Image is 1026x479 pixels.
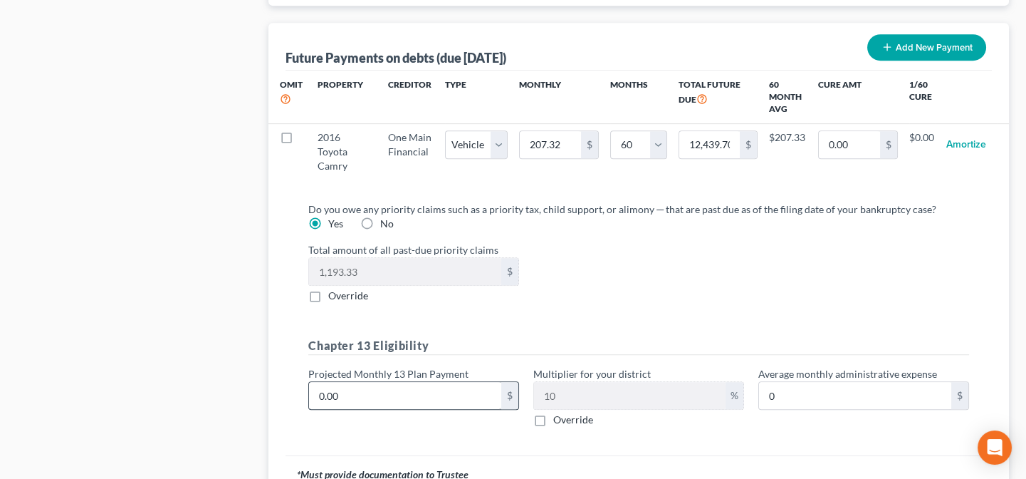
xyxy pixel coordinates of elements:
[508,71,609,124] th: Monthly
[667,71,769,124] th: Total Future Due
[520,131,581,158] input: 0.00
[328,217,343,230] span: Yes
[268,71,306,124] th: Omit
[306,71,377,124] th: Property
[807,71,909,124] th: Cure Amt
[286,49,506,66] div: Future Payments on debts (due [DATE])
[377,124,445,180] td: One Main Financial
[867,34,986,61] button: Add New Payment
[309,382,501,409] input: 0.00
[308,337,969,355] h5: Chapter 13 Eligibility
[308,202,936,217] label: Do you owe any priority claims such as a priority tax, child support, or alimony ─ that are past ...
[501,382,518,409] div: $
[308,366,468,381] label: Projected Monthly 13 Plan Payment
[610,71,667,124] th: Months
[533,366,651,381] label: Multiplier for your district
[553,413,593,426] span: Override
[759,382,951,409] input: 0.00
[581,131,598,158] div: $
[301,242,976,257] label: Total amount of all past-due priority claims
[306,124,377,180] td: 2016 Toyota Camry
[978,431,1012,465] div: Open Intercom Messenger
[328,289,368,302] span: Override
[909,71,935,124] th: 1/60 Cure
[726,382,743,409] div: %
[445,71,508,124] th: Type
[951,382,968,409] div: $
[534,382,726,409] input: 0.00
[758,366,937,381] label: Average monthly administrative expense
[946,130,986,159] button: Amortize
[377,71,445,124] th: Creditor
[909,124,935,180] td: $0.00
[819,131,880,158] input: 0.00
[380,217,394,230] span: No
[501,258,518,285] div: $
[769,71,807,124] th: 60 Month Avg
[880,131,897,158] div: $
[679,131,740,158] input: 0.00
[309,258,501,285] input: 0.00
[769,124,807,180] td: $207.33
[740,131,757,158] div: $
